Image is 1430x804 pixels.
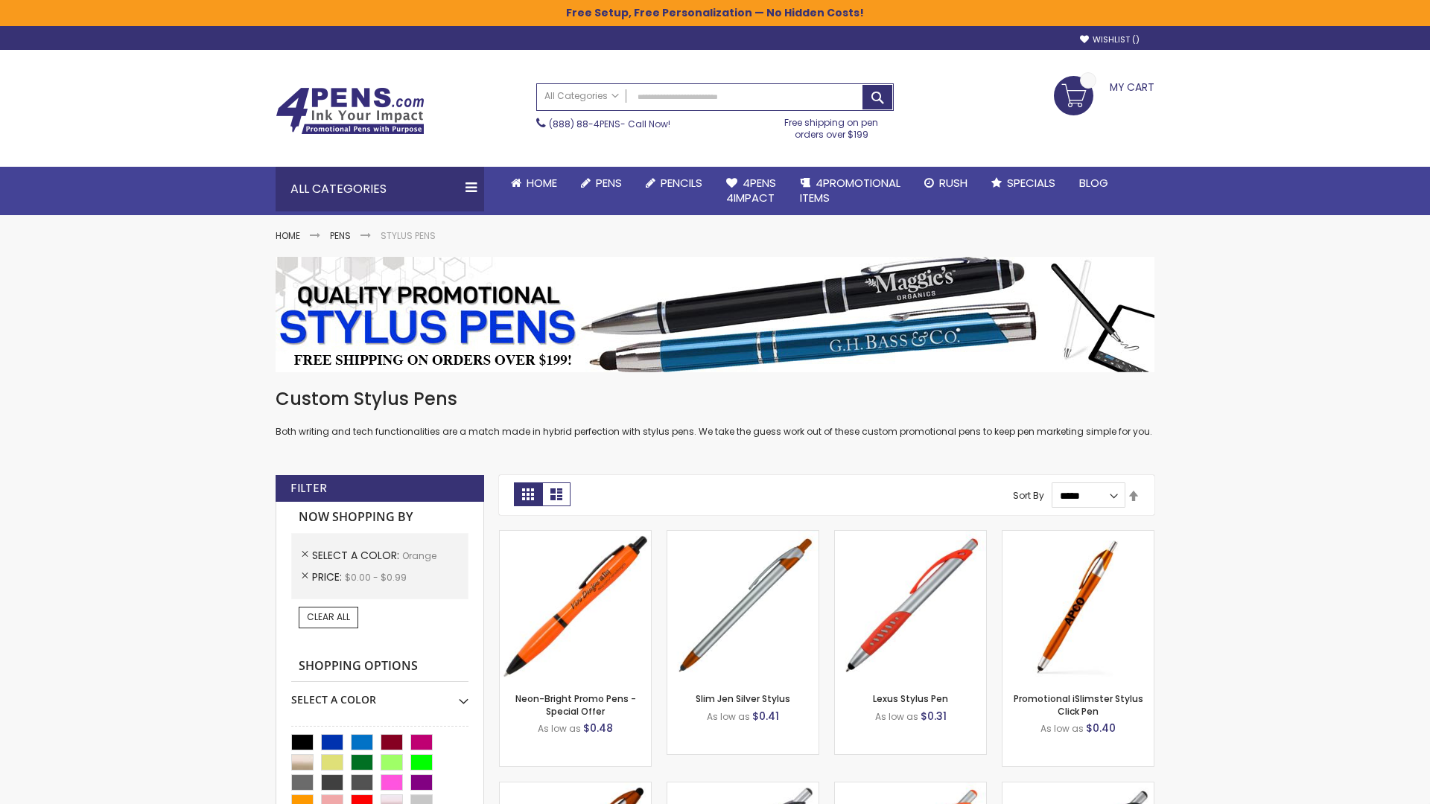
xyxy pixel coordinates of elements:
[752,709,779,724] span: $0.41
[707,710,750,723] span: As low as
[661,175,702,191] span: Pencils
[276,257,1154,372] img: Stylus Pens
[1007,175,1055,191] span: Specials
[500,782,651,794] a: TouchWrite Query Stylus Pen-Orange
[667,531,819,682] img: Slim Jen Silver Stylus-Orange
[1002,530,1154,543] a: Promotional iSlimster Stylus Click Pen-Orange
[291,651,468,683] strong: Shopping Options
[726,175,776,205] span: 4Pens 4impact
[381,229,436,242] strong: Stylus Pens
[500,531,651,682] img: Neon-Bright Promo Pens-Orange
[1067,167,1120,200] a: Blog
[276,87,425,135] img: 4Pens Custom Pens and Promotional Products
[549,118,670,130] span: - Call Now!
[549,118,620,130] a: (888) 88-4PENS
[1002,782,1154,794] a: Lexus Metallic Stylus Pen-Orange
[276,387,1154,438] div: Both writing and tech functionalities are a match made in hybrid perfection with stylus pens. We ...
[634,167,714,200] a: Pencils
[569,167,634,200] a: Pens
[345,571,407,584] span: $0.00 - $0.99
[1080,34,1140,45] a: Wishlist
[979,167,1067,200] a: Specials
[835,782,986,794] a: Boston Silver Stylus Pen-Orange
[1013,489,1044,502] label: Sort By
[714,167,788,215] a: 4Pens4impact
[1040,722,1084,735] span: As low as
[696,692,790,705] a: Slim Jen Silver Stylus
[537,84,626,109] a: All Categories
[515,692,636,717] a: Neon-Bright Promo Pens - Special Offer
[835,531,986,682] img: Lexus Stylus Pen-Orange
[276,387,1154,411] h1: Custom Stylus Pens
[544,90,619,102] span: All Categories
[667,530,819,543] a: Slim Jen Silver Stylus-Orange
[1086,721,1116,736] span: $0.40
[307,610,350,623] span: Clear All
[499,167,569,200] a: Home
[527,175,557,191] span: Home
[500,530,651,543] a: Neon-Bright Promo Pens-Orange
[402,549,436,562] span: Orange
[667,782,819,794] a: Boston Stylus Pen-Orange
[299,607,358,628] a: Clear All
[276,229,300,242] a: Home
[800,175,900,205] span: 4PROMOTIONAL ITEMS
[583,721,613,736] span: $0.48
[1002,531,1154,682] img: Promotional iSlimster Stylus Click Pen-Orange
[912,167,979,200] a: Rush
[788,167,912,215] a: 4PROMOTIONALITEMS
[330,229,351,242] a: Pens
[312,569,345,584] span: Price
[596,175,622,191] span: Pens
[939,175,967,191] span: Rush
[1079,175,1108,191] span: Blog
[835,530,986,543] a: Lexus Stylus Pen-Orange
[873,692,948,705] a: Lexus Stylus Pen
[1014,692,1143,717] a: Promotional iSlimster Stylus Click Pen
[538,722,581,735] span: As low as
[276,167,484,211] div: All Categories
[291,502,468,533] strong: Now Shopping by
[290,480,327,497] strong: Filter
[291,682,468,707] div: Select A Color
[875,710,918,723] span: As low as
[312,548,402,563] span: Select A Color
[769,111,894,141] div: Free shipping on pen orders over $199
[514,482,542,506] strong: Grid
[921,709,947,724] span: $0.31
